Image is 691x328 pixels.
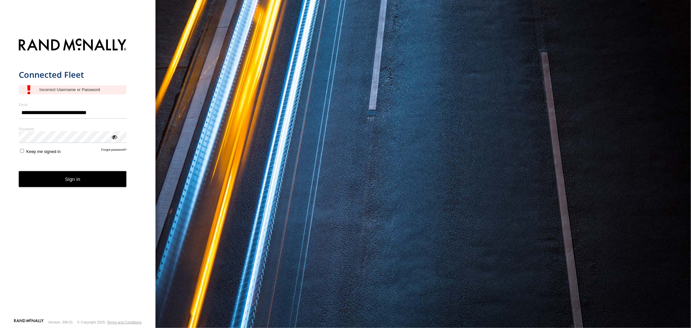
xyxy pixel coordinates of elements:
[19,102,127,107] label: Email
[26,149,61,154] span: Keep me signed in
[19,37,127,54] img: Rand McNally
[19,126,127,131] label: Password
[48,320,73,324] div: Version: 308.01
[111,134,117,140] div: ViewPassword
[19,171,127,187] button: Sign in
[19,35,137,318] form: main
[14,319,44,325] a: Visit our Website
[77,320,142,324] div: © Copyright 2025 -
[101,148,127,154] a: Forgot password?
[20,149,24,153] input: Keep me signed in
[19,69,127,80] h1: Connected Fleet
[107,320,142,324] a: Terms and Conditions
